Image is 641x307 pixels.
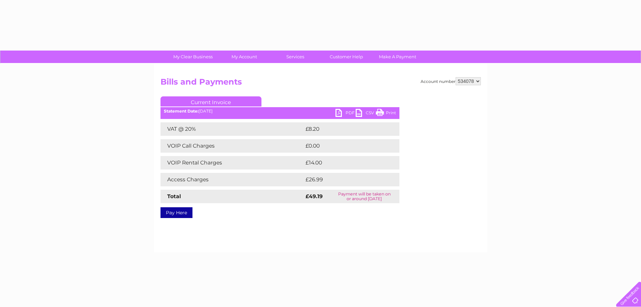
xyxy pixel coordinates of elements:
b: Statement Date: [164,109,199,114]
strong: £49.19 [306,193,323,199]
a: Pay Here [161,207,192,218]
td: £0.00 [304,139,384,153]
a: Customer Help [319,51,374,63]
a: PDF [335,109,356,119]
td: £14.00 [304,156,386,170]
td: Access Charges [161,173,304,186]
a: Print [376,109,396,119]
a: My Account [216,51,272,63]
a: Make A Payment [370,51,425,63]
div: Account number [421,77,481,85]
a: Current Invoice [161,96,261,106]
td: £8.20 [304,122,384,136]
h2: Bills and Payments [161,77,481,90]
a: Services [268,51,323,63]
td: £26.99 [304,173,386,186]
td: VOIP Rental Charges [161,156,304,170]
td: VAT @ 20% [161,122,304,136]
strong: Total [167,193,181,199]
a: CSV [356,109,376,119]
td: Payment will be taken on or around [DATE] [329,190,399,203]
div: [DATE] [161,109,399,114]
td: VOIP Call Charges [161,139,304,153]
a: My Clear Business [165,51,221,63]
